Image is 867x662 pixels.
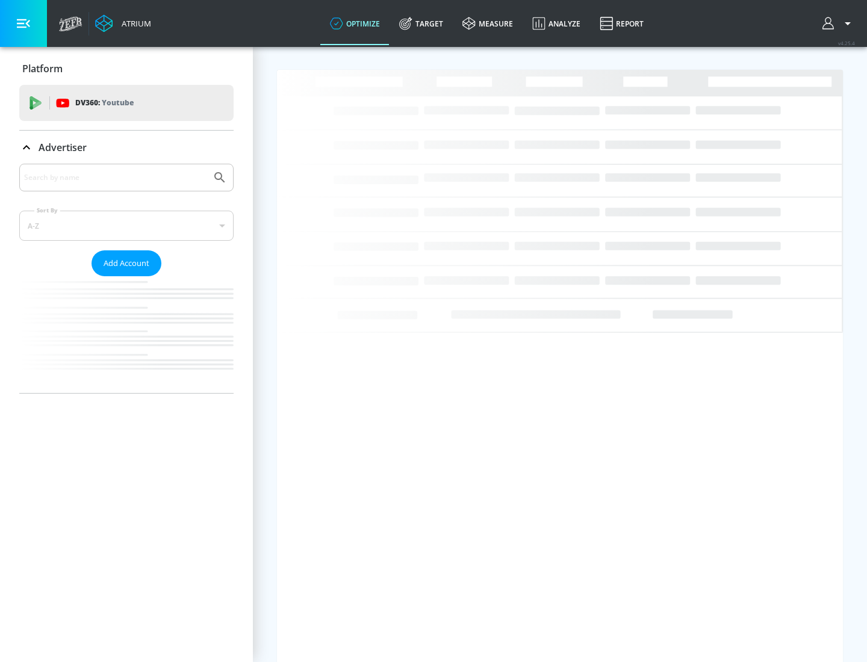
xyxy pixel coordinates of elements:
[24,170,207,185] input: Search by name
[390,2,453,45] a: Target
[117,18,151,29] div: Atrium
[75,96,134,110] p: DV360:
[19,52,234,85] div: Platform
[92,250,161,276] button: Add Account
[19,85,234,121] div: DV360: Youtube
[453,2,523,45] a: measure
[95,14,151,32] a: Atrium
[19,211,234,241] div: A-Z
[838,40,855,46] span: v 4.25.4
[22,62,63,75] p: Platform
[104,256,149,270] span: Add Account
[523,2,590,45] a: Analyze
[34,206,60,214] label: Sort By
[39,141,87,154] p: Advertiser
[19,164,234,393] div: Advertiser
[320,2,390,45] a: optimize
[19,276,234,393] nav: list of Advertiser
[102,96,134,109] p: Youtube
[590,2,653,45] a: Report
[19,131,234,164] div: Advertiser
